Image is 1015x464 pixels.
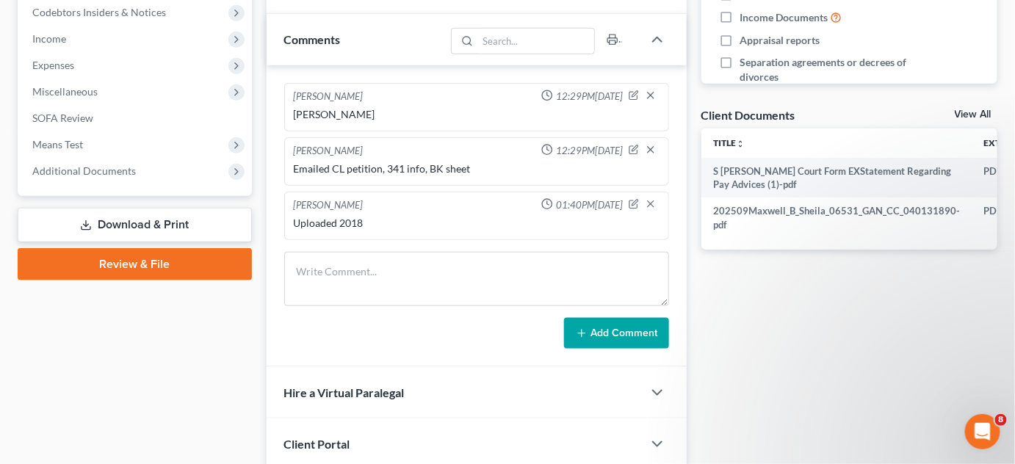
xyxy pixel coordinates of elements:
[32,6,166,18] span: Codebtors Insiders & Notices
[556,90,623,104] span: 12:29PM[DATE]
[556,198,623,212] span: 01:40PM[DATE]
[18,248,252,280] a: Review & File
[995,414,1007,426] span: 8
[564,318,669,349] button: Add Comment
[284,32,341,46] span: Comments
[477,29,594,54] input: Search...
[701,197,972,238] td: 202509Maxwell_B_Sheila_06531_GAN_CC_040131890-pdf
[21,105,252,131] a: SOFA Review
[740,10,828,25] span: Income Documents
[701,107,795,123] div: Client Documents
[294,90,364,104] div: [PERSON_NAME]
[294,216,660,231] div: Uploaded 2018
[740,55,911,84] span: Separation agreements or decrees of divorces
[736,139,745,148] i: unfold_more
[294,198,364,213] div: [PERSON_NAME]
[294,107,660,122] div: [PERSON_NAME]
[294,162,660,176] div: Emailed CL petition, 341 info, BK sheet
[284,385,405,399] span: Hire a Virtual Paralegal
[32,59,74,71] span: Expenses
[965,414,1000,449] iframe: Intercom live chat
[32,112,93,124] span: SOFA Review
[284,437,350,451] span: Client Portal
[955,109,991,120] a: View All
[18,208,252,242] a: Download & Print
[556,144,623,158] span: 12:29PM[DATE]
[32,164,136,177] span: Additional Documents
[294,144,364,159] div: [PERSON_NAME]
[32,32,66,45] span: Income
[32,85,98,98] span: Miscellaneous
[713,137,745,148] a: Titleunfold_more
[701,158,972,198] td: S [PERSON_NAME] Court Form EXStatement Regarding Pay Advices (1)-pdf
[740,33,820,48] span: Appraisal reports
[32,138,83,151] span: Means Test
